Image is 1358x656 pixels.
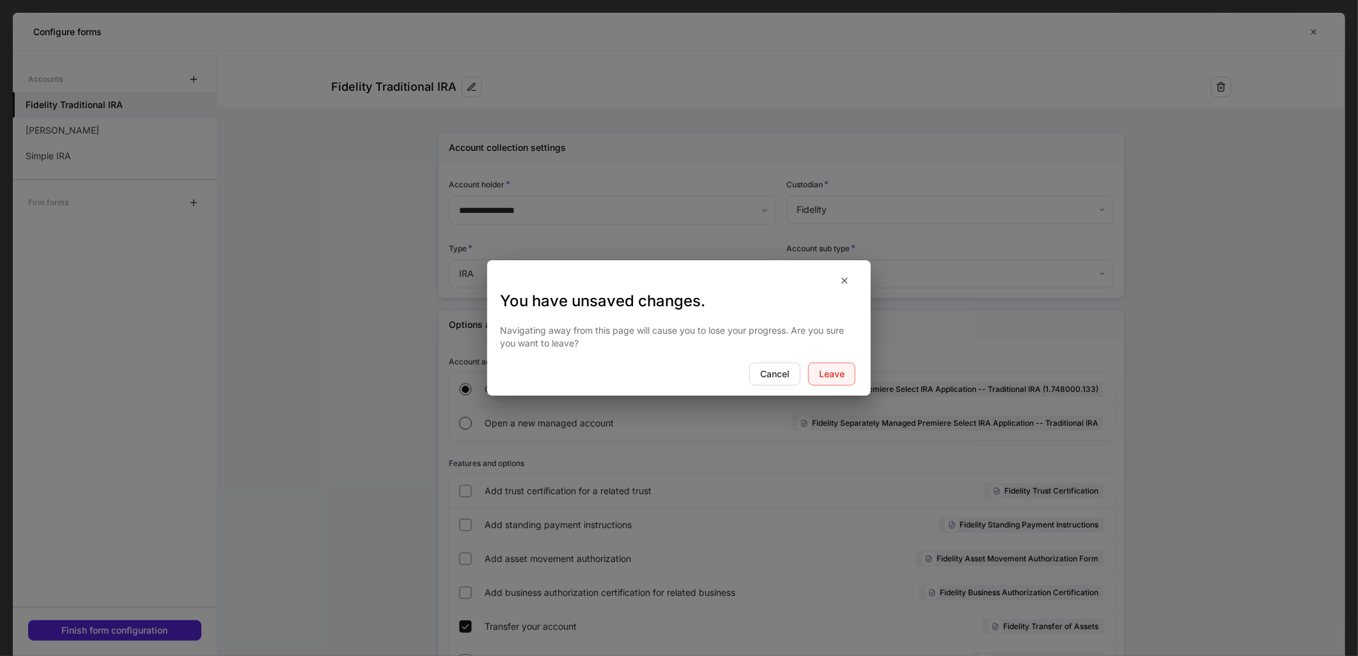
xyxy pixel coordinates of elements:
[500,291,858,311] h3: You have unsaved changes.
[500,324,858,350] p: Navigating away from this page will cause you to lose your progress. Are you sure you want to leave?
[819,370,845,379] div: Leave
[760,370,790,379] div: Cancel
[749,363,800,386] button: Cancel
[808,363,855,386] button: Leave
